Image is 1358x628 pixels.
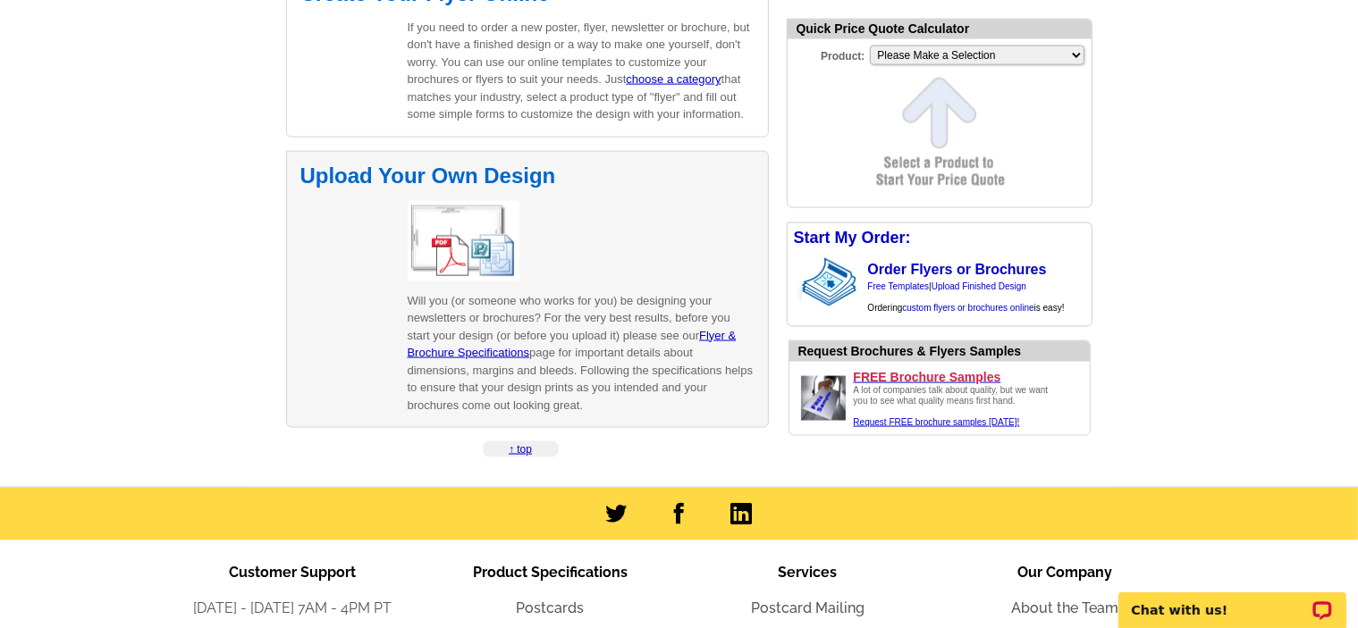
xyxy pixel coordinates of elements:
[751,599,865,616] a: Postcard Mailing
[854,417,1020,427] a: Request FREE samples of our flyer & brochure printing.
[788,223,1092,253] div: Start My Order:
[517,599,585,616] a: Postcards
[788,253,802,312] img: background image for brochures and flyers arrow
[802,253,865,312] img: stack of brochures with custom content
[797,372,850,425] img: Request FREE samples of our brochures printing
[1012,599,1119,616] a: About the Team
[408,292,755,414] p: Will you (or someone who works for you) be designing your newsletters or brochures? For the very ...
[902,303,1033,313] a: custom flyers or brochures online
[798,342,1090,361] div: Want to know how your brochure printing will look before you order it? Check our work.
[868,262,1047,277] a: Order Flyers or Brochures
[788,44,868,64] label: Product:
[164,598,422,619] li: [DATE] - [DATE] 7AM - 4PM PT
[932,281,1026,291] a: Upload Finished Design
[230,564,357,581] span: Customer Support
[854,385,1059,428] div: A lot of companies talk about quality, but we want you to see what quality means first hand.
[509,443,532,456] a: ↑ top
[868,281,930,291] a: Free Templates
[1018,564,1113,581] span: Our Company
[473,564,628,581] span: Product Specifications
[300,165,755,187] h2: Upload Your Own Design
[868,281,1065,313] span: | Ordering is easy!
[779,564,838,581] span: Services
[797,415,850,428] a: Request FREE samples of our brochures printing
[788,20,1092,39] div: Quick Price Quote Calculator
[626,72,721,86] a: choose a category
[408,19,755,123] p: If you need to order a new poster, flyer, newsletter or brochure, but don't have a finished desig...
[408,201,519,281] img: Brochure and Flyer Printing Specifications
[1107,572,1358,628] iframe: LiveChat chat widget
[854,369,1083,385] a: FREE Brochure Samples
